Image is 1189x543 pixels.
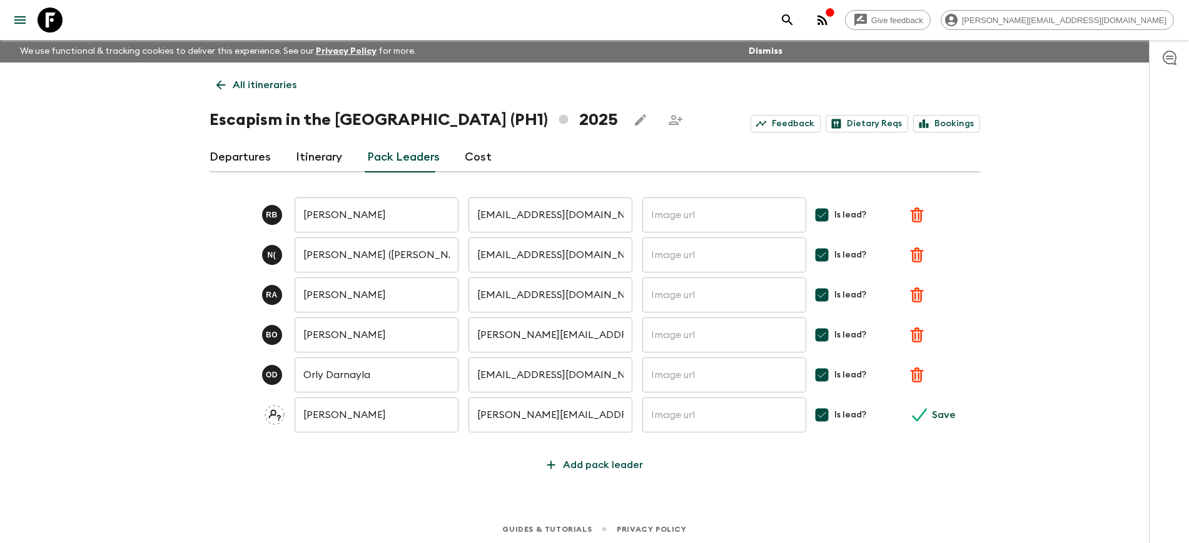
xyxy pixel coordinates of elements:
[941,10,1174,30] div: [PERSON_NAME][EMAIL_ADDRESS][DOMAIN_NAME]
[468,277,632,312] input: Pack leader's email address
[295,237,458,272] input: Pack leader's full name
[316,47,377,56] a: Privacy Policy
[465,142,492,172] a: Cost
[775,7,800,32] button: search adventures
[468,237,632,272] input: Pack leader's email address
[642,397,806,432] input: Image url
[746,42,786,60] button: Dismiss
[642,357,806,392] input: Image url
[751,115,821,132] a: Feedback
[233,77,296,92] p: All itineraries
[295,357,458,392] input: Pack leader's full name
[913,115,980,132] a: Bookings
[642,197,806,232] input: Image url
[845,10,931,30] a: Give feedback
[826,115,908,132] a: Dietary Reqs
[210,142,271,172] a: Departures
[617,522,686,536] a: Privacy Policy
[834,409,866,421] span: Is lead?
[266,330,278,340] p: B O
[15,40,421,62] p: We use functional & tracking cookies to deliver this experience. See our for more.
[932,407,956,422] p: Save
[834,249,866,261] span: Is lead?
[367,142,440,172] a: Pack Leaders
[663,107,688,132] span: Share this itinerary
[834,289,866,301] span: Is lead?
[563,457,643,472] p: Add pack leader
[904,402,966,427] button: Save
[834,329,866,341] span: Is lead?
[210,72,303,97] a: All itineraries
[468,397,632,432] input: Pack leader's email address
[628,107,653,132] button: Edit this itinerary
[642,237,806,272] input: Image url
[210,107,618,132] h1: Escapism in the [GEOGRAPHIC_DATA] (PH1) 2025
[955,16,1173,25] span: [PERSON_NAME][EMAIL_ADDRESS][DOMAIN_NAME]
[8,7,33,32] button: menu
[268,250,276,260] p: N (
[502,522,592,536] a: Guides & Tutorials
[296,142,342,172] a: Itinerary
[537,452,653,477] button: Add pack leader
[266,370,278,380] p: O D
[642,317,806,352] input: Image url
[468,197,632,232] input: Pack leader's email address
[266,290,278,300] p: R A
[468,357,632,392] input: Pack leader's email address
[468,317,632,352] input: Pack leader's email address
[642,277,806,312] input: Image url
[834,369,866,381] span: Is lead?
[864,16,930,25] span: Give feedback
[295,317,458,352] input: Pack leader's full name
[834,209,866,221] span: Is lead?
[295,197,458,232] input: Pack leader's full name
[266,210,278,220] p: R B
[295,397,458,432] input: Pack leader's full name
[295,277,458,312] input: Pack leader's full name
